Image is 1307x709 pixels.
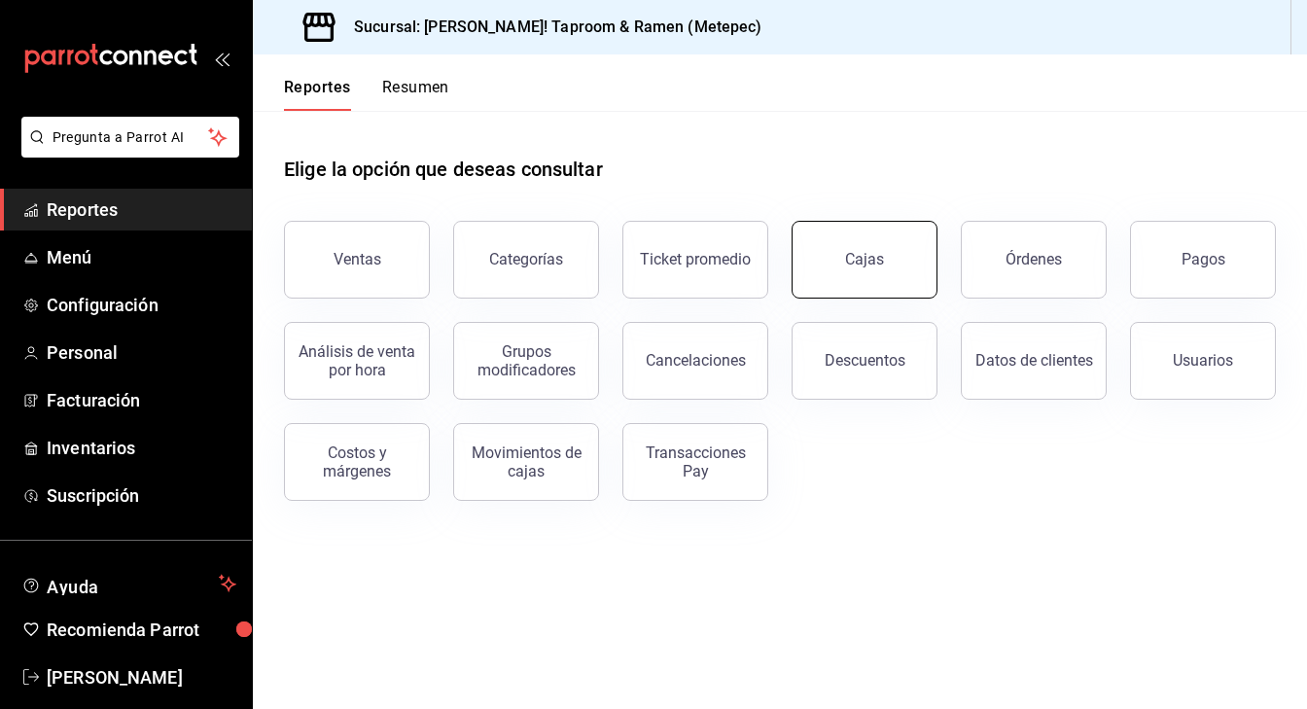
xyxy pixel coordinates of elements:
[47,387,236,413] span: Facturación
[47,292,236,318] span: Configuración
[466,443,586,480] div: Movimientos de cajas
[845,250,884,268] div: Cajas
[1173,351,1233,370] div: Usuarios
[284,221,430,299] button: Ventas
[1006,250,1062,268] div: Órdenes
[334,250,381,268] div: Ventas
[453,221,599,299] button: Categorías
[1182,250,1225,268] div: Pagos
[284,423,430,501] button: Costos y márgenes
[21,117,239,158] button: Pregunta a Parrot AI
[792,322,937,400] button: Descuentos
[284,78,449,111] div: navigation tabs
[284,155,603,184] h1: Elige la opción que deseas consultar
[1130,221,1276,299] button: Pagos
[47,572,211,595] span: Ayuda
[825,351,905,370] div: Descuentos
[47,617,236,643] span: Recomienda Parrot
[47,196,236,223] span: Reportes
[47,339,236,366] span: Personal
[622,322,768,400] button: Cancelaciones
[47,482,236,509] span: Suscripción
[466,342,586,379] div: Grupos modificadores
[297,342,417,379] div: Análisis de venta por hora
[47,244,236,270] span: Menú
[975,351,1093,370] div: Datos de clientes
[284,78,351,111] button: Reportes
[1130,322,1276,400] button: Usuarios
[284,322,430,400] button: Análisis de venta por hora
[489,250,563,268] div: Categorías
[297,443,417,480] div: Costos y márgenes
[635,443,756,480] div: Transacciones Pay
[338,16,762,39] h3: Sucursal: [PERSON_NAME]! Taproom & Ramen (Metepec)
[14,141,239,161] a: Pregunta a Parrot AI
[47,664,236,691] span: [PERSON_NAME]
[382,78,449,111] button: Resumen
[453,423,599,501] button: Movimientos de cajas
[961,322,1107,400] button: Datos de clientes
[792,221,937,299] button: Cajas
[453,322,599,400] button: Grupos modificadores
[961,221,1107,299] button: Órdenes
[622,423,768,501] button: Transacciones Pay
[646,351,746,370] div: Cancelaciones
[47,435,236,461] span: Inventarios
[53,127,209,148] span: Pregunta a Parrot AI
[214,51,230,66] button: open_drawer_menu
[640,250,751,268] div: Ticket promedio
[622,221,768,299] button: Ticket promedio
